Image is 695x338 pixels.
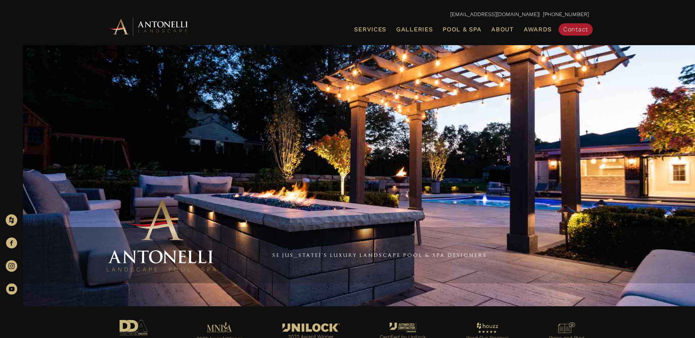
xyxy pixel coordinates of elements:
[491,26,514,33] span: About
[521,24,555,34] a: Awards
[559,23,593,36] a: Contact
[443,26,481,33] span: Pool & Spa
[354,26,386,33] span: Services
[106,10,589,20] p: | [PHONE_NUMBER]
[563,26,588,33] span: Contact
[106,16,190,37] img: Antonelli Horizontal Logo
[6,214,17,226] img: Houzz
[488,24,517,34] a: About
[439,24,484,34] a: Pool & Spa
[272,252,487,258] a: SE [US_STATE]'s Luxury Landscape Pool & Spa Designers
[351,24,389,34] a: Services
[524,26,552,33] span: Awards
[393,24,436,34] a: Galleries
[450,11,539,17] a: [EMAIL_ADDRESS][DOMAIN_NAME]
[104,196,219,276] img: Antonelli Stacked Logo
[396,26,433,33] span: Galleries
